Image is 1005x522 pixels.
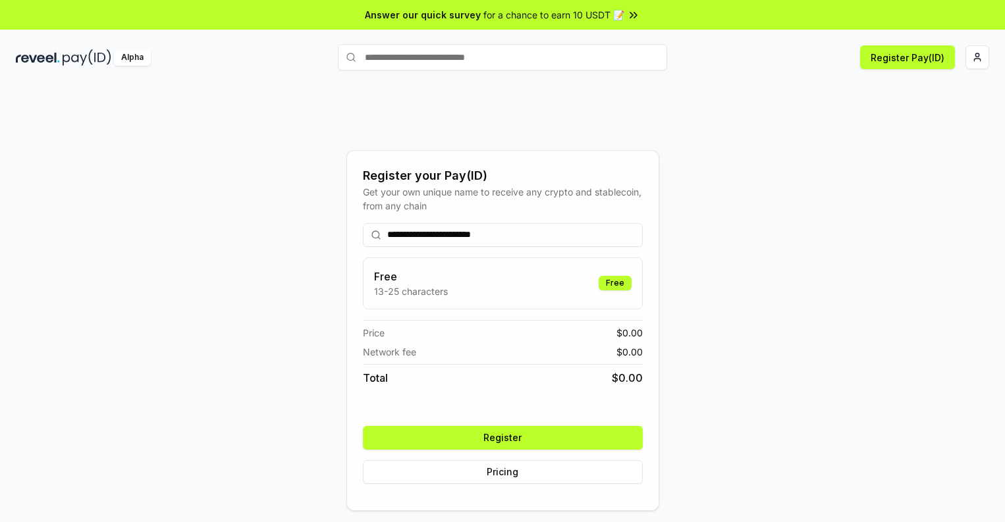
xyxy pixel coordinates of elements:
[114,49,151,66] div: Alpha
[363,345,416,359] span: Network fee
[16,49,60,66] img: reveel_dark
[365,8,481,22] span: Answer our quick survey
[616,345,643,359] span: $ 0.00
[363,326,385,340] span: Price
[363,426,643,450] button: Register
[63,49,111,66] img: pay_id
[612,370,643,386] span: $ 0.00
[599,276,632,290] div: Free
[363,460,643,484] button: Pricing
[363,167,643,185] div: Register your Pay(ID)
[860,45,955,69] button: Register Pay(ID)
[616,326,643,340] span: $ 0.00
[363,185,643,213] div: Get your own unique name to receive any crypto and stablecoin, from any chain
[374,269,448,284] h3: Free
[374,284,448,298] p: 13-25 characters
[363,370,388,386] span: Total
[483,8,624,22] span: for a chance to earn 10 USDT 📝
